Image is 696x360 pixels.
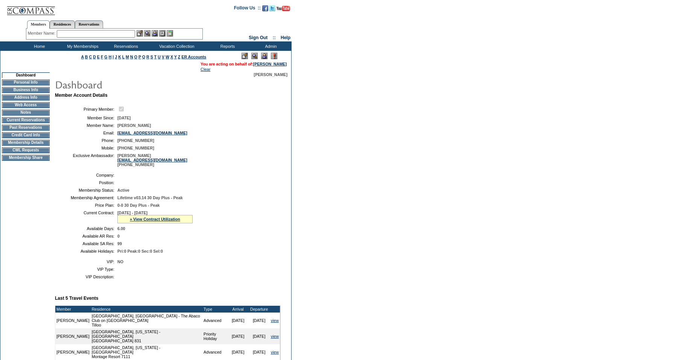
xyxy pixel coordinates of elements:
[150,55,153,59] a: S
[174,55,177,59] a: Y
[91,306,202,313] td: Residence
[117,241,122,246] span: 99
[234,5,261,14] td: Follow Us ::
[277,8,290,12] a: Subscribe to our YouTube Channel
[58,249,114,253] td: Available Holidays:
[58,188,114,192] td: Membership Status:
[146,55,149,59] a: R
[134,55,137,59] a: O
[178,55,181,59] a: Z
[262,8,268,12] a: Become our fan on Facebook
[58,259,114,264] td: VIP:
[115,55,117,59] a: J
[130,217,180,221] a: » View Contract Utilization
[228,328,249,344] td: [DATE]
[117,249,163,253] span: Pri:0 Peak:0 Sec:0 Sel:0
[55,344,91,360] td: [PERSON_NAME]
[109,55,112,59] a: H
[58,131,114,135] td: Email:
[158,55,161,59] a: U
[112,55,114,59] a: I
[154,55,157,59] a: T
[117,188,129,192] span: Active
[249,328,270,344] td: [DATE]
[228,313,249,328] td: [DATE]
[58,138,114,143] td: Phone:
[58,275,114,279] td: VIP Description:
[201,67,210,72] a: Clear
[93,55,96,59] a: D
[2,125,50,131] td: Past Reservations
[55,93,108,98] b: Member Account Details
[242,53,248,59] img: Edit Mode
[55,77,205,92] img: pgTtlDashboard.gif
[277,6,290,11] img: Subscribe to our YouTube Channel
[117,195,183,200] span: Lifetime v03.14 30 Day Plus - Peak
[104,55,107,59] a: G
[50,20,75,28] a: Residences
[202,313,228,328] td: Advanced
[2,79,50,85] td: Personal Info
[58,116,114,120] td: Member Since:
[117,158,187,162] a: [EMAIL_ADDRESS][DOMAIN_NAME]
[58,226,114,231] td: Available Days:
[144,30,150,37] img: View
[170,55,173,59] a: X
[58,123,114,128] td: Member Name:
[60,41,103,51] td: My Memberships
[166,55,169,59] a: W
[162,55,164,59] a: V
[58,203,114,207] td: Price Plan:
[89,55,92,59] a: C
[261,53,267,59] img: Impersonate
[58,195,114,200] td: Membership Agreement:
[55,328,91,344] td: [PERSON_NAME]
[58,173,114,177] td: Company:
[269,5,275,11] img: Follow us on Twitter
[159,30,166,37] img: Reservations
[147,41,205,51] td: Vacation Collection
[2,132,50,138] td: Credit Card Info
[228,306,249,313] td: Arrival
[58,234,114,238] td: Available AR Res:
[202,306,228,313] td: Type
[2,87,50,93] td: Business Info
[271,334,279,339] a: view
[91,328,202,344] td: [GEOGRAPHIC_DATA], [US_STATE] - [GEOGRAPHIC_DATA] [GEOGRAPHIC_DATA] 831
[271,53,277,59] img: Log Concern/Member Elevation
[28,30,57,37] div: Member Name:
[126,55,129,59] a: M
[205,41,248,51] td: Reports
[17,41,60,51] td: Home
[152,30,158,37] img: Impersonate
[117,116,131,120] span: [DATE]
[138,55,141,59] a: P
[117,138,154,143] span: [PHONE_NUMBER]
[281,35,290,40] a: Help
[130,55,133,59] a: N
[117,131,187,135] a: [EMAIL_ADDRESS][DOMAIN_NAME]
[117,123,151,128] span: [PERSON_NAME]
[97,55,100,59] a: E
[2,95,50,101] td: Address Info
[262,5,268,11] img: Become our fan on Facebook
[142,55,145,59] a: Q
[58,153,114,167] td: Exclusive Ambassador:
[2,155,50,161] td: Membership Share
[2,110,50,116] td: Notes
[269,8,275,12] a: Follow us on Twitter
[91,344,202,360] td: [GEOGRAPHIC_DATA], [US_STATE] - [GEOGRAPHIC_DATA] Montage Resort 7111
[85,55,88,59] a: B
[117,146,154,150] span: [PHONE_NUMBER]
[117,153,187,167] span: [PERSON_NAME] [PHONE_NUMBER]
[118,55,121,59] a: K
[254,72,287,77] span: [PERSON_NAME]
[202,328,228,344] td: Priority Holiday
[103,41,147,51] td: Reservations
[249,344,270,360] td: [DATE]
[249,306,270,313] td: Departure
[2,140,50,146] td: Membership Details
[55,313,91,328] td: [PERSON_NAME]
[55,296,98,301] b: Last 5 Travel Events
[81,55,84,59] a: A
